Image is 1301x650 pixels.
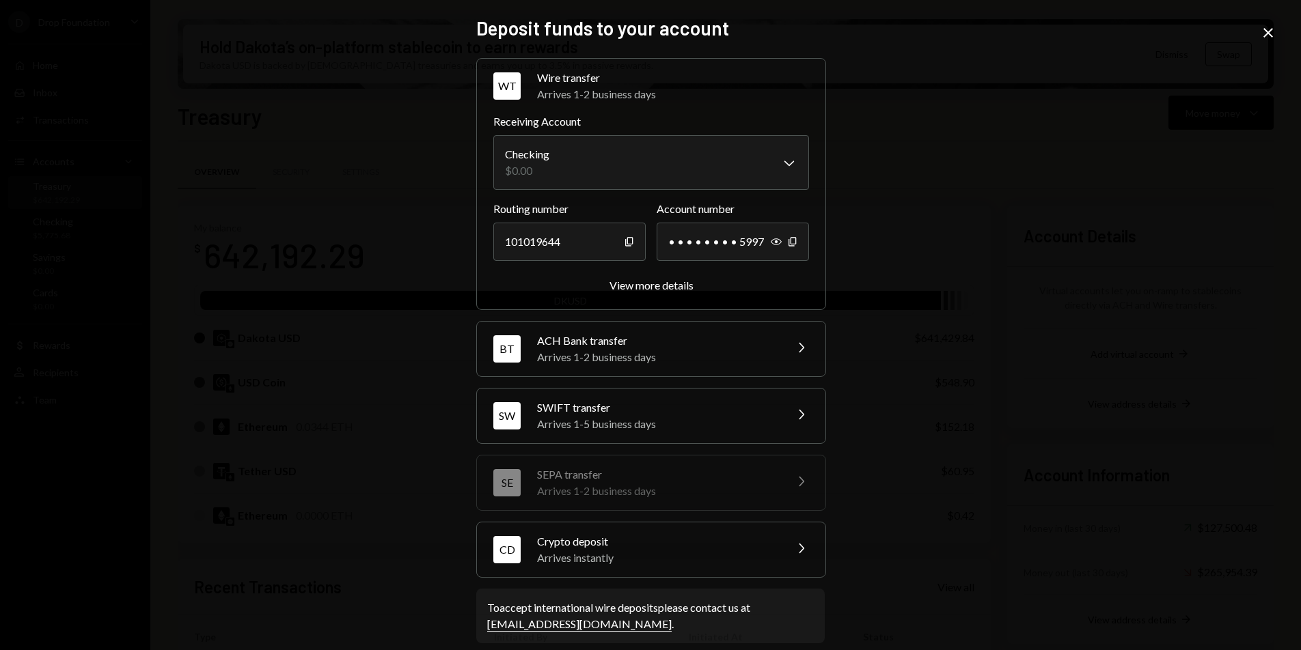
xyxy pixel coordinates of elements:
[493,536,521,563] div: CD
[487,599,814,632] div: To accept international wire deposits please contact us at .
[477,522,825,577] button: CDCrypto depositArrives instantly
[537,70,809,86] div: Wire transfer
[610,279,694,293] button: View more details
[477,59,825,113] button: WTWire transferArrives 1-2 business days
[537,86,809,102] div: Arrives 1-2 business days
[537,416,776,432] div: Arrives 1-5 business days
[487,617,672,632] a: [EMAIL_ADDRESS][DOMAIN_NAME]
[477,388,825,443] button: SWSWIFT transferArrives 1-5 business days
[493,201,646,217] label: Routing number
[476,15,825,42] h2: Deposit funds to your account
[493,113,809,293] div: WTWire transferArrives 1-2 business days
[493,113,809,130] label: Receiving Account
[493,223,646,261] div: 101019644
[493,335,521,363] div: BT
[537,533,776,550] div: Crypto deposit
[493,402,521,429] div: SW
[537,333,776,349] div: ACH Bank transfer
[610,279,694,292] div: View more details
[537,483,776,499] div: Arrives 1-2 business days
[493,72,521,100] div: WT
[537,550,776,566] div: Arrives instantly
[537,466,776,483] div: SEPA transfer
[477,455,825,510] button: SESEPA transferArrives 1-2 business days
[657,201,809,217] label: Account number
[477,322,825,376] button: BTACH Bank transferArrives 1-2 business days
[537,399,776,416] div: SWIFT transfer
[657,223,809,261] div: • • • • • • • • 5997
[493,469,521,496] div: SE
[493,135,809,190] button: Receiving Account
[537,349,776,365] div: Arrives 1-2 business days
